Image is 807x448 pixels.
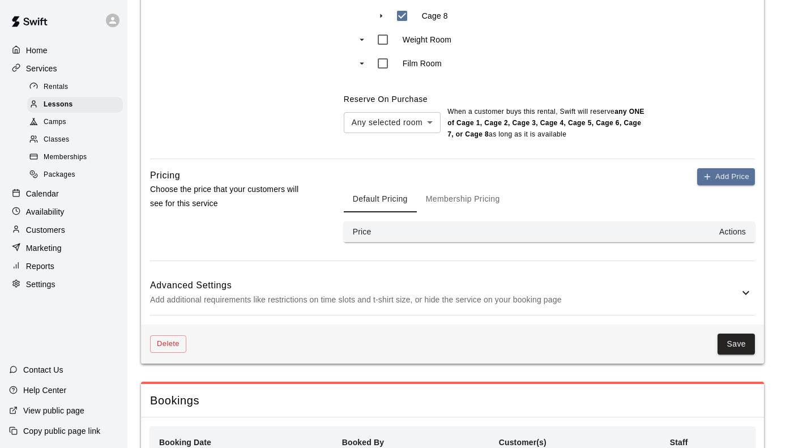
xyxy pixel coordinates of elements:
[9,221,118,238] a: Customers
[44,152,87,163] span: Memberships
[150,182,308,211] p: Choose the price that your customers will see for this service
[447,106,646,140] p: When a customer buys this rental , Swift will reserve as long as it is available
[344,112,441,133] div: Any selected room
[27,149,127,167] a: Memberships
[403,58,442,69] p: Film Room
[403,34,451,45] p: Weight Room
[26,206,65,217] p: Availability
[26,279,55,290] p: Settings
[27,131,127,149] a: Classes
[150,278,739,293] h6: Advanced Settings
[457,221,755,242] th: Actions
[9,185,118,202] a: Calendar
[44,117,66,128] span: Camps
[447,108,644,138] b: any ONE of Cage 1, Cage 2, Cage 3, Cage 4, Cage 5, Cage 6, Cage 7, or Cage 8
[26,261,54,272] p: Reports
[23,425,100,437] p: Copy public page link
[150,270,755,315] div: Advanced SettingsAdd additional requirements like restrictions on time slots and t-shirt size, or...
[697,168,755,186] button: Add Price
[150,293,739,307] p: Add additional requirements like restrictions on time slots and t-shirt size, or hide the service...
[23,405,84,416] p: View public page
[27,132,123,148] div: Classes
[9,240,118,257] a: Marketing
[27,96,127,113] a: Lessons
[26,242,62,254] p: Marketing
[23,385,66,396] p: Help Center
[670,438,688,447] b: Staff
[159,438,211,447] b: Booking Date
[44,99,73,110] span: Lessons
[44,169,75,181] span: Packages
[27,79,123,95] div: Rentals
[9,203,118,220] a: Availability
[417,185,509,212] button: Membership Pricing
[9,258,118,275] a: Reports
[342,438,384,447] b: Booked By
[44,82,69,93] span: Rentals
[27,114,123,130] div: Camps
[499,438,546,447] b: Customer(s)
[23,364,63,376] p: Contact Us
[344,95,428,104] label: Reserve On Purchase
[150,335,186,353] button: Delete
[27,97,123,113] div: Lessons
[422,10,448,22] p: Cage 8
[27,114,127,131] a: Camps
[26,63,57,74] p: Services
[27,167,123,183] div: Packages
[9,60,118,77] a: Services
[150,393,755,408] span: Bookings
[344,221,457,242] th: Price
[26,45,48,56] p: Home
[27,150,123,165] div: Memberships
[26,224,65,236] p: Customers
[344,185,417,212] button: Default Pricing
[27,78,127,96] a: Rentals
[26,188,59,199] p: Calendar
[9,276,118,293] a: Settings
[718,334,755,355] button: Save
[44,134,69,146] span: Classes
[150,168,180,183] h6: Pricing
[9,42,118,59] a: Home
[27,167,127,184] a: Packages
